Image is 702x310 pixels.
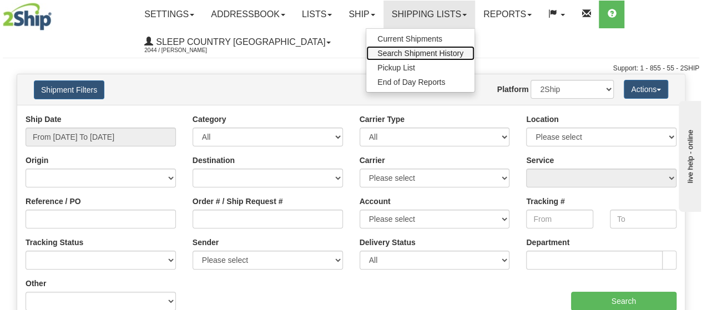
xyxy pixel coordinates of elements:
[340,1,383,28] a: Ship
[366,46,474,60] a: Search Shipment History
[294,1,340,28] a: Lists
[377,78,445,87] span: End of Day Reports
[26,155,48,166] label: Origin
[383,1,475,28] a: Shipping lists
[136,28,339,56] a: Sleep Country [GEOGRAPHIC_DATA] 2044 / [PERSON_NAME]
[3,64,699,73] div: Support: 1 - 855 - 55 - 2SHIP
[366,75,474,89] a: End of Day Reports
[153,37,325,47] span: Sleep Country [GEOGRAPHIC_DATA]
[377,34,442,43] span: Current Shipments
[526,155,554,166] label: Service
[360,237,416,248] label: Delivery Status
[377,63,415,72] span: Pickup List
[26,278,46,289] label: Other
[26,196,81,207] label: Reference / PO
[526,114,558,125] label: Location
[377,49,463,58] span: Search Shipment History
[366,60,474,75] a: Pickup List
[526,237,569,248] label: Department
[136,1,203,28] a: Settings
[8,9,103,18] div: live help - online
[193,114,226,125] label: Category
[193,155,235,166] label: Destination
[34,80,104,99] button: Shipment Filters
[360,196,391,207] label: Account
[193,237,219,248] label: Sender
[497,84,529,95] label: Platform
[26,237,83,248] label: Tracking Status
[26,114,62,125] label: Ship Date
[144,45,228,56] span: 2044 / [PERSON_NAME]
[193,196,283,207] label: Order # / Ship Request #
[360,155,385,166] label: Carrier
[366,32,474,46] a: Current Shipments
[676,98,701,211] iframe: chat widget
[475,1,540,28] a: Reports
[203,1,294,28] a: Addressbook
[610,210,676,228] input: To
[526,210,593,228] input: From
[624,80,668,99] button: Actions
[3,3,52,31] img: logo2044.jpg
[526,196,564,207] label: Tracking #
[360,114,405,125] label: Carrier Type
